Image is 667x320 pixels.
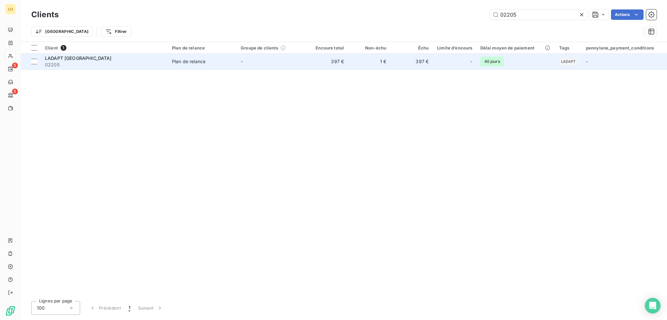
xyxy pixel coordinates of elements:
span: LADAPT [561,60,576,63]
input: Rechercher [490,9,588,20]
div: Plan de relance [172,45,233,50]
button: 1 [125,301,134,315]
span: 5 [12,89,18,94]
button: Actions [611,9,644,20]
div: Tags [559,45,578,50]
span: Groupe de clients [241,45,278,50]
span: - [241,59,243,64]
span: 1 [129,305,130,311]
span: 100 [37,305,45,311]
div: Encours total [309,45,344,50]
span: - [586,59,588,64]
button: Filtrer [101,26,131,37]
h3: Clients [31,9,59,21]
td: 1 € [348,54,390,69]
span: 40 jours [480,57,504,66]
img: Logo LeanPay [5,306,16,316]
span: - [470,58,472,65]
span: LADAPT [GEOGRAPHIC_DATA] [45,55,112,61]
button: [GEOGRAPHIC_DATA] [31,26,93,37]
div: pennylane_payment_conditions [586,45,663,50]
div: LO [5,4,16,14]
span: Client [45,45,58,50]
td: 397 € [305,54,348,69]
div: Limite d’encours [436,45,472,50]
button: Suivant [134,301,167,315]
div: Échu [394,45,429,50]
button: Précédent [85,301,125,315]
td: 397 € [390,54,433,69]
div: Délai moyen de paiement [480,45,551,50]
div: Non-échu [352,45,386,50]
span: 02205 [45,62,164,68]
div: Open Intercom Messenger [645,298,660,313]
span: 1 [61,45,66,51]
div: Plan de relance [172,58,206,65]
span: 5 [12,63,18,68]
